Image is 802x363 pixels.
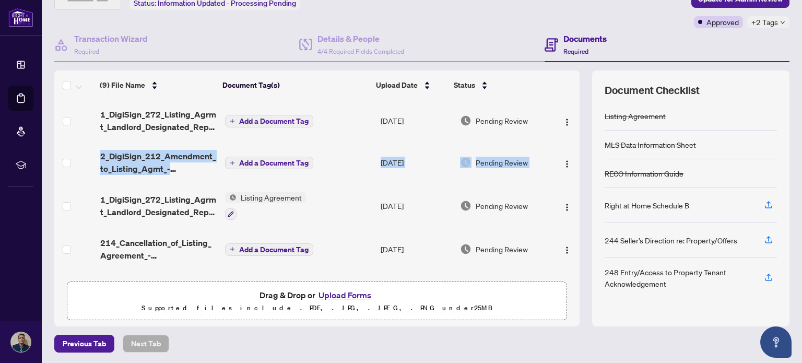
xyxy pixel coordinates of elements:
[230,247,235,252] span: plus
[230,160,235,166] span: plus
[476,157,528,168] span: Pending Review
[450,71,545,100] th: Status
[605,110,666,122] div: Listing Agreement
[225,243,313,256] button: Add a Document Tag
[376,183,456,228] td: [DATE]
[563,160,571,168] img: Logo
[372,71,450,100] th: Upload Date
[454,79,475,91] span: Status
[376,142,456,183] td: [DATE]
[225,192,306,220] button: Status IconListing Agreement
[317,48,404,55] span: 4/4 Required Fields Completed
[780,20,785,25] span: down
[225,156,313,170] button: Add a Document Tag
[63,335,106,352] span: Previous Tab
[605,266,752,289] div: 248 Entry/Access to Property Tenant Acknowledgement
[225,114,313,128] button: Add a Document Tag
[237,192,306,203] span: Listing Agreement
[605,83,700,98] span: Document Checklist
[100,193,217,218] span: 1_DigiSign_272_Listing_Agrmt_Landlord_Designated_Rep_Agrmt_Auth_to_Offer_for_Lease_-_PropTx-[PERS...
[563,48,588,55] span: Required
[476,115,528,126] span: Pending Review
[218,71,372,100] th: Document Tag(s)
[751,16,778,28] span: +2 Tags
[460,115,471,126] img: Document Status
[376,100,456,142] td: [DATE]
[760,326,792,358] button: Open asap
[476,243,528,255] span: Pending Review
[605,200,689,211] div: Right at Home Schedule B
[225,242,313,256] button: Add a Document Tag
[559,112,575,129] button: Logo
[123,335,169,353] button: Next Tab
[100,108,217,133] span: 1_DigiSign_272_Listing_Agrmt_Landlord_Designated_Rep_Agrmt_Auth_to_Offer_for_Lease_-_PropTx-[PERS...
[317,32,404,45] h4: Details & People
[559,154,575,171] button: Logo
[315,288,374,302] button: Upload Forms
[230,119,235,124] span: plus
[239,118,309,125] span: Add a Document Tag
[100,79,145,91] span: (9) File Name
[225,157,313,169] button: Add a Document Tag
[376,270,456,315] td: [DATE]
[563,203,571,212] img: Logo
[605,139,696,150] div: MLS Data Information Sheet
[74,48,99,55] span: Required
[460,200,471,212] img: Document Status
[96,71,218,100] th: (9) File Name
[559,241,575,257] button: Logo
[476,200,528,212] span: Pending Review
[74,32,148,45] h4: Transaction Wizard
[376,79,418,91] span: Upload Date
[260,288,374,302] span: Drag & Drop or
[225,192,237,203] img: Status Icon
[460,243,471,255] img: Document Status
[100,150,217,175] span: 2_DigiSign_212_Amendment_to_Listing_Agmt_-_Authority_to_Offer_for_Lease_-_Price_-_B_-_PropTx-[PER...
[74,302,560,314] p: Supported files include .PDF, .JPG, .JPEG, .PNG under 25 MB
[100,237,217,262] span: 214_Cancellation_of_Listing_Agreement_-_Authority_to_Offer_for_Lease_A__-_PropTx-[PERSON_NAME].pdf
[460,157,471,168] img: Document Status
[563,118,571,126] img: Logo
[563,246,571,254] img: Logo
[67,282,567,321] span: Drag & Drop orUpload FormsSupported files include .PDF, .JPG, .JPEG, .PNG under25MB
[376,228,456,270] td: [DATE]
[559,197,575,214] button: Logo
[239,159,309,167] span: Add a Document Tag
[239,246,309,253] span: Add a Document Tag
[706,16,739,28] span: Approved
[8,8,33,27] img: logo
[11,332,31,352] img: Profile Icon
[563,32,607,45] h4: Documents
[54,335,114,353] button: Previous Tab
[605,168,683,179] div: RECO Information Guide
[225,115,313,127] button: Add a Document Tag
[605,235,737,246] div: 244 Seller’s Direction re: Property/Offers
